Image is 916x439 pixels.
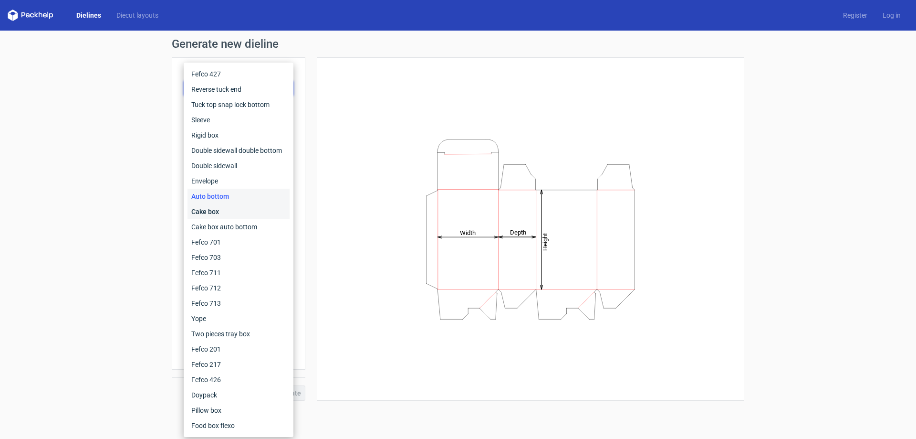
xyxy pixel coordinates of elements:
[510,229,526,236] tspan: Depth
[460,229,476,236] tspan: Width
[187,189,290,204] div: Auto bottom
[187,296,290,311] div: Fefco 713
[172,38,744,50] h1: Generate new dieline
[187,112,290,128] div: Sleeve
[187,342,290,357] div: Fefco 201
[187,280,290,296] div: Fefco 712
[187,418,290,433] div: Food box flexo
[109,11,166,20] a: Diecut layouts
[187,219,290,235] div: Cake box auto bottom
[187,311,290,326] div: Yope
[187,265,290,280] div: Fefco 711
[187,82,290,97] div: Reverse tuck end
[187,173,290,189] div: Envelope
[187,372,290,387] div: Fefco 426
[69,11,109,20] a: Dielines
[187,250,290,265] div: Fefco 703
[187,357,290,372] div: Fefco 217
[187,204,290,219] div: Cake box
[187,326,290,342] div: Two pieces tray box
[187,403,290,418] div: Pillow box
[187,235,290,250] div: Fefco 701
[187,143,290,158] div: Double sidewall double bottom
[187,66,290,82] div: Fefco 427
[541,233,549,250] tspan: Height
[187,158,290,173] div: Double sidewall
[187,387,290,403] div: Doypack
[187,97,290,112] div: Tuck top snap lock bottom
[875,11,908,20] a: Log in
[835,11,875,20] a: Register
[187,128,290,143] div: Rigid box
